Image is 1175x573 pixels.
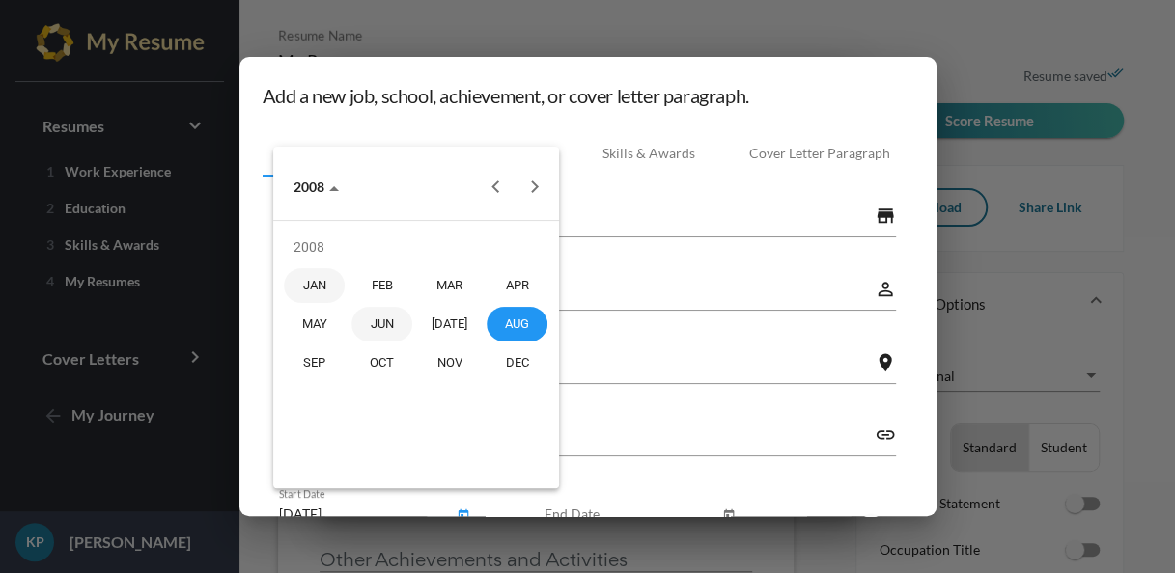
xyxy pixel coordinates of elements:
[281,343,349,382] td: September 2008
[416,343,484,382] td: November 2008
[349,266,416,305] td: February 2008
[416,305,484,343] td: July 2008
[515,168,553,206] button: Next year
[284,345,345,380] div: SEP
[349,343,416,382] td: October 2008
[487,307,547,341] div: AUG
[349,305,416,343] td: June 2008
[351,307,412,341] div: JUN
[281,228,551,266] td: 2008
[294,178,339,195] span: 2008
[419,345,480,380] div: NOV
[487,268,547,303] div: APR
[278,168,354,206] button: Choose date
[484,343,551,382] td: December 2008
[487,345,547,380] div: DEC
[419,268,480,303] div: MAR
[281,305,349,343] td: May 2008
[476,168,515,206] button: Previous year
[351,268,412,303] div: FEB
[284,307,345,341] div: MAY
[351,345,412,380] div: OCT
[416,266,484,305] td: March 2008
[419,307,480,341] div: [DATE]
[284,268,345,303] div: JAN
[484,266,551,305] td: April 2008
[281,266,349,305] td: January 2008
[484,305,551,343] td: August 2008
